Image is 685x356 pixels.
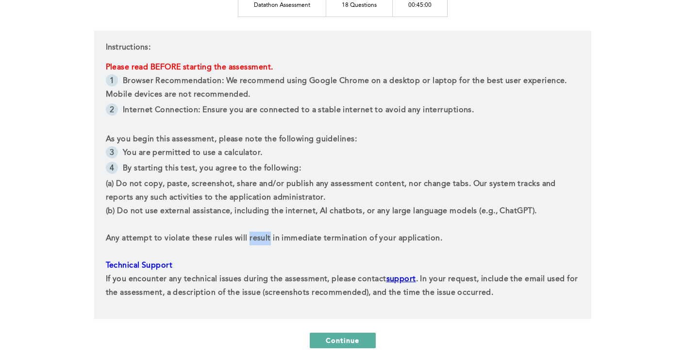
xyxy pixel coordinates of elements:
button: Continue [310,333,376,348]
span: Internet Connection: Ensure you are connected to a stable internet to avoid any interruptions. [123,106,474,114]
span: You are permitted to use a calculator. [123,149,263,157]
strong: Please read BEFORE starting the assessment. [106,64,273,71]
span: (b) Do not use external assistance, including the internet, AI chatbots, or any large language mo... [106,207,537,215]
span: Browser Recommendation: We recommend using Google Chrome on a desktop or laptop for the best user... [106,77,569,99]
span: . In your request, include the email used for the assessment, a description of the issue (screens... [106,275,580,297]
span: Any attempt to violate these rules will result in immediate termination of your application. [106,235,442,242]
span: Technical Support [106,262,172,270]
span: If you encounter any technical issues during the assessment, please contact [106,275,386,283]
div: Instructions: [94,31,591,319]
span: (a) Do not copy, paste, screenshot, share and/or publish any assessment content, nor change tabs.... [106,180,558,202]
span: As you begin this assessment, please note the following guidelines: [106,136,357,143]
span: By starting this test, you agree to the following: [123,165,301,172]
a: support [386,275,416,283]
span: Continue [326,336,360,345]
